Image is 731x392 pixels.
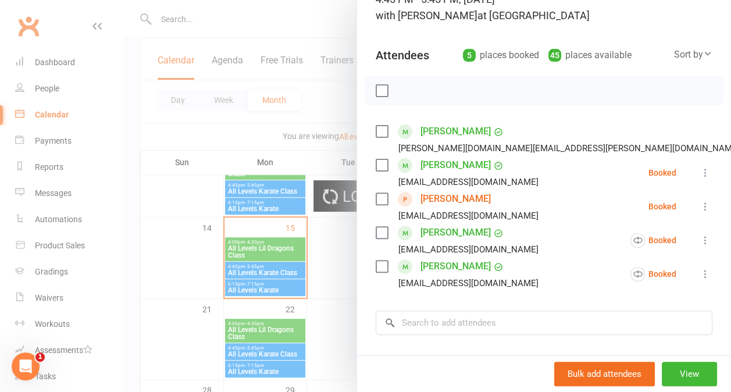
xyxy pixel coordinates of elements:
span: 1 [35,352,45,362]
input: Search to add attendees [376,311,712,335]
a: [PERSON_NAME] [420,122,491,141]
div: Booked [648,169,676,177]
div: Sort by [674,47,712,62]
div: Booked [630,267,676,281]
div: places available [548,47,632,63]
div: [EMAIL_ADDRESS][DOMAIN_NAME] [398,276,539,291]
span: at [GEOGRAPHIC_DATA] [477,9,590,22]
button: Bulk add attendees [554,362,655,386]
div: Booked [630,233,676,248]
div: Attendees [376,47,429,63]
button: View [662,362,717,386]
div: places booked [463,47,539,63]
div: Booked [648,202,676,211]
span: with [PERSON_NAME] [376,9,477,22]
a: [PERSON_NAME] [420,223,491,242]
div: 5 [463,49,476,62]
div: 45 [548,49,561,62]
div: [EMAIL_ADDRESS][DOMAIN_NAME] [398,242,539,257]
a: [PERSON_NAME] [420,190,491,208]
iframe: Intercom live chat [12,352,40,380]
a: [PERSON_NAME] [420,257,491,276]
div: [EMAIL_ADDRESS][DOMAIN_NAME] [398,174,539,190]
div: [EMAIL_ADDRESS][DOMAIN_NAME] [398,208,539,223]
a: [PERSON_NAME] [420,156,491,174]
